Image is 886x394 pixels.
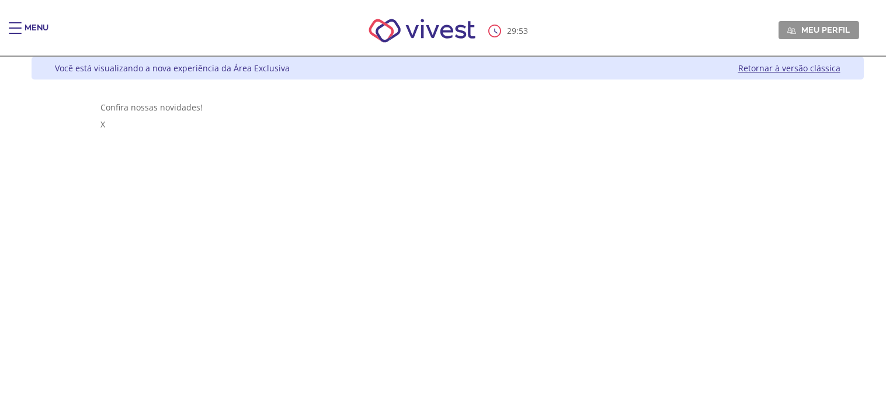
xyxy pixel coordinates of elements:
[787,26,796,35] img: Meu perfil
[100,119,105,130] span: X
[779,21,859,39] a: Meu perfil
[25,22,48,46] div: Menu
[356,6,488,56] img: Vivest
[488,25,530,37] div: :
[100,102,794,113] div: Confira nossas novidades!
[23,57,864,394] div: Vivest
[519,25,528,36] span: 53
[738,63,840,74] a: Retornar à versão clássica
[507,25,516,36] span: 29
[801,25,850,35] span: Meu perfil
[55,63,290,74] div: Você está visualizando a nova experiência da Área Exclusiva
